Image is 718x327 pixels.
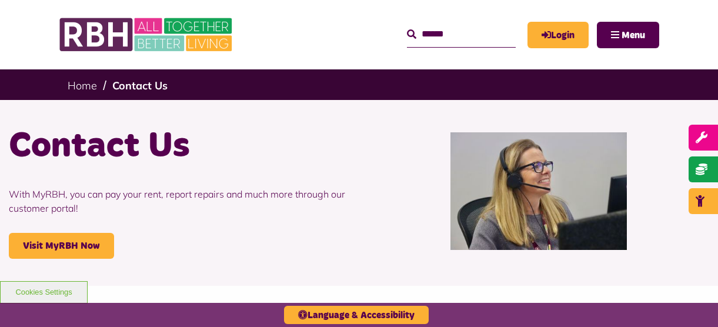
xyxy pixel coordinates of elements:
p: With MyRBH, you can pay your rent, report repairs and much more through our customer portal! [9,169,350,233]
button: Navigation [597,22,659,48]
img: Contact Centre February 2024 (1) [450,132,627,250]
a: Contact Us [112,79,168,92]
button: Language & Accessibility [284,306,429,324]
a: Visit MyRBH Now [9,233,114,259]
span: Menu [622,31,645,40]
iframe: Netcall Web Assistant for live chat [665,274,718,327]
img: RBH [59,12,235,58]
h1: Contact Us [9,124,350,169]
a: Home [68,79,97,92]
a: MyRBH [527,22,589,48]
